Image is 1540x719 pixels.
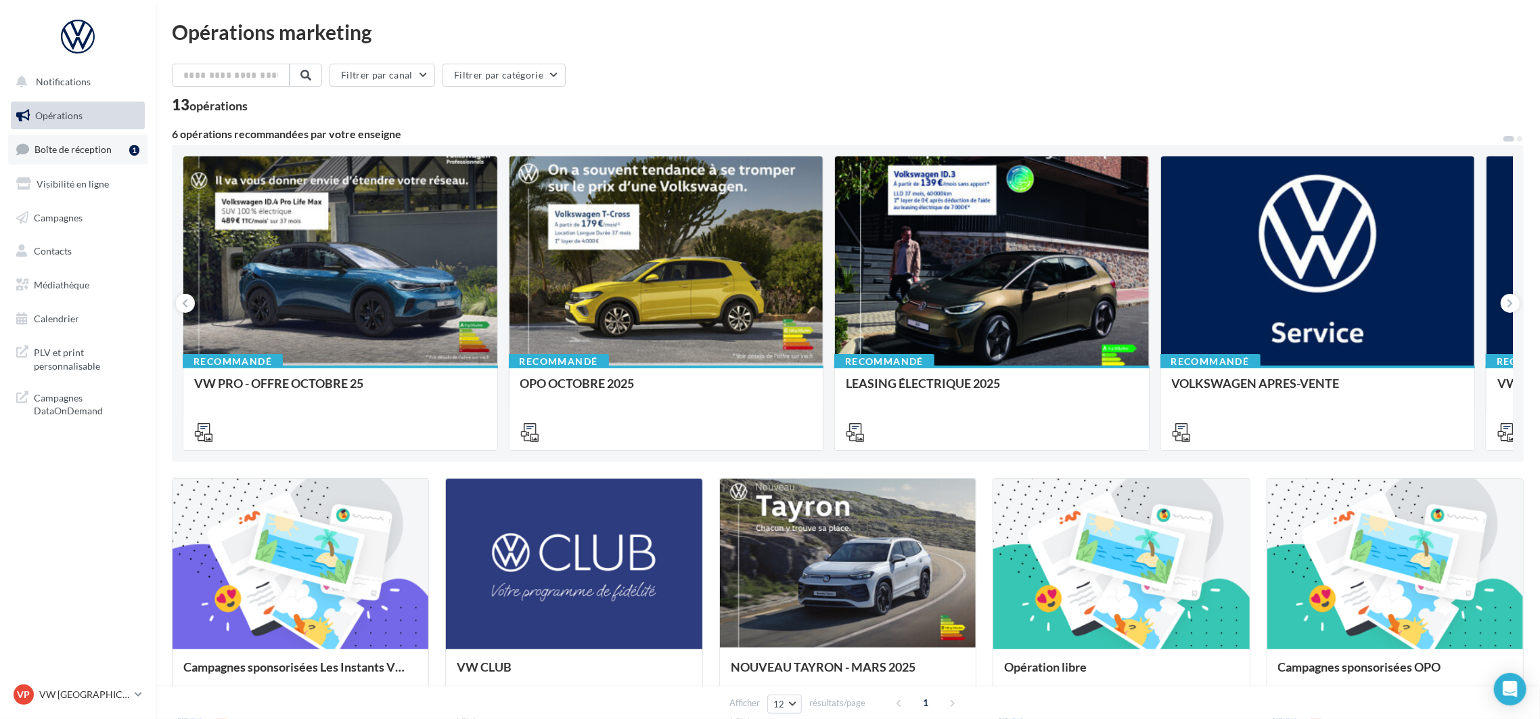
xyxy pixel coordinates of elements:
span: Médiathèque [34,279,89,290]
span: Boîte de réception [35,144,112,155]
span: PLV et print personnalisable [34,343,139,372]
div: Opération libre [1004,660,1238,687]
div: VW CLUB [457,660,691,687]
span: Calendrier [34,313,79,324]
span: Visibilité en ligne [37,178,109,190]
a: Calendrier [8,305,148,333]
div: OPO OCTOBRE 2025 [520,376,813,404]
div: 13 [172,97,248,112]
button: 12 [767,695,802,714]
button: Filtrer par catégorie [443,64,566,87]
span: résultats/page [809,697,865,710]
div: Recommandé [834,354,934,369]
div: Open Intercom Messenger [1494,673,1526,705]
div: Recommandé [509,354,609,369]
a: Visibilité en ligne [8,170,148,198]
span: Afficher [729,697,760,710]
div: LEASING ÉLECTRIQUE 2025 [846,376,1138,404]
button: Notifications [8,68,142,96]
a: Contacts [8,237,148,265]
span: Campagnes DataOnDemand [34,389,139,418]
div: NOUVEAU TAYRON - MARS 2025 [731,660,965,687]
div: opérations [189,100,248,112]
div: Campagnes sponsorisées OPO [1278,660,1512,687]
div: Opérations marketing [172,22,1524,42]
a: VP VW [GEOGRAPHIC_DATA] 13 [11,682,145,707]
div: Recommandé [1160,354,1261,369]
span: 1 [915,692,937,714]
span: Contacts [34,245,72,257]
div: Recommandé [183,354,283,369]
div: Campagnes sponsorisées Les Instants VW Octobre [183,660,417,687]
a: Campagnes [8,204,148,232]
a: Boîte de réception1 [8,135,148,164]
span: Campagnes [34,211,83,223]
a: PLV et print personnalisable [8,338,148,378]
a: Campagnes DataOnDemand [8,383,148,423]
button: Filtrer par canal [330,64,435,87]
div: 6 opérations recommandées par votre enseigne [172,129,1502,139]
span: VP [18,688,30,701]
p: VW [GEOGRAPHIC_DATA] 13 [39,688,129,701]
div: VOLKSWAGEN APRES-VENTE [1172,376,1464,404]
a: Opérations [8,102,148,130]
span: Opérations [35,110,83,121]
span: 12 [773,699,785,710]
a: Médiathèque [8,271,148,299]
span: Notifications [36,76,91,87]
div: VW PRO - OFFRE OCTOBRE 25 [194,376,486,404]
div: 1 [129,145,139,156]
